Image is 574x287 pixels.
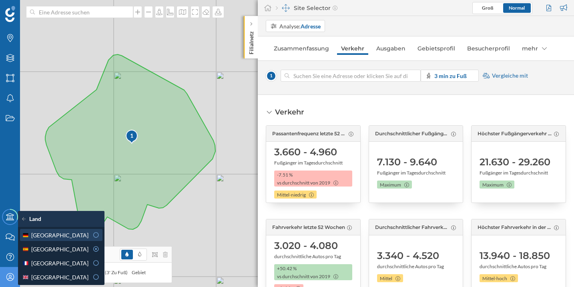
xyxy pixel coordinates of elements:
span: [GEOGRAPHIC_DATA] [31,259,88,267]
span: [GEOGRAPHIC_DATA] [31,245,88,253]
span: Fußgänger im Tagesdurchschnitt [480,169,548,177]
span: Durchschnittlicher Fahrverkehr in dem Gebiet (2024) [375,224,450,231]
span: Maximum [380,181,401,189]
div: Verkehr [275,107,304,117]
span: Fußgänger im Tagesdurchschnitt [274,159,343,167]
span: Maximum [482,181,504,189]
span: Höchster Fußgängerverkehr in der Umgebung (2024) [478,130,552,137]
a: Gebietsprofil [413,42,459,55]
div: Gebiet 1. [STREET_ADDRESS] (3' Zu Fuß) [131,269,221,277]
span: 7.130 - 9.640 [377,156,437,169]
span: Durchschnittlicher Fußgängerverkehr in der Umgebung (2024) [375,130,450,137]
div: mehr [518,42,551,55]
span: Fußgänger im Tagesdurchschnitt [377,169,446,177]
img: pois-map-marker.svg [125,129,139,145]
img: Geoblink Logo [5,6,15,22]
span: +50.42 % [277,265,297,272]
span: Passantenfrequenz letzte 52 Wochen [272,130,347,137]
div: Analyse: [279,22,321,30]
span: Groß [482,5,494,11]
div: 1 [125,132,138,140]
span: Mittel-hoch [482,275,507,282]
span: Support [17,6,46,13]
strong: Adresse [301,23,321,30]
a: Ausgaben [372,42,409,55]
span: -7.51 % [277,171,293,179]
span: Mittel-niedrig [277,191,306,199]
div: Land [22,215,100,223]
span: [GEOGRAPHIC_DATA] [31,231,88,239]
span: 1 [266,70,277,81]
span: Fahrverkehr letzte 52 Wochen [272,224,345,231]
span: Mittel [380,275,392,282]
span: Höchster Fahrverkehr in der Umgebung (2024) [478,224,552,231]
img: dashboards-manager.svg [282,4,290,12]
span: vs durchschnitt von 2019 [277,179,330,187]
p: Filialnetz [247,28,255,54]
span: durchschnittliche Autos pro Tag [274,253,341,260]
div: Site Selector [276,4,337,12]
strong: 3 min zu Fuß [434,72,467,79]
span: durchschnittliche Autos pro Tag [480,263,546,270]
span: durchschnittliche Autos pro Tag [377,263,444,270]
span: 13.940 - 18.850 [480,249,550,262]
span: 3.660 - 4.960 [274,146,337,159]
span: [GEOGRAPHIC_DATA] [31,273,88,281]
span: vs durchschnitt von 2019 [277,273,330,280]
span: 3.340 - 4.520 [377,249,439,262]
a: Verkehr [337,42,368,55]
span: Vergleiche mit [492,72,528,80]
div: 1 [125,129,137,144]
span: 21.630 - 29.260 [480,156,550,169]
span: Normal [509,5,525,11]
span: 3.020 - 4.080 [274,239,338,252]
a: Zusammenfassung [270,42,333,55]
a: Besucherprofil [463,42,514,55]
